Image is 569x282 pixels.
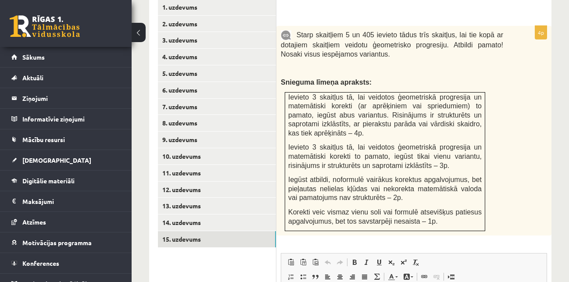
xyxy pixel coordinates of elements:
span: Mācību resursi [22,136,65,143]
a: Undo (Ctrl+Z) [322,257,334,268]
a: Remove Format [410,257,422,268]
a: 11. uzdevums [158,165,276,181]
a: 2. uzdevums [158,16,276,32]
span: Ievieto 3 skaitļus tā, lai veidotos ģeometriskā progresija un matemātiski korekti (ar aprēķiniem ... [288,93,482,137]
a: 13. uzdevums [158,198,276,214]
a: 10. uzdevums [158,148,276,164]
a: 3. uzdevums [158,32,276,48]
a: Paste from Word [309,257,322,268]
a: Digitālie materiāli [11,171,121,191]
a: Redo (Ctrl+Y) [334,257,346,268]
a: Paste as plain text (Ctrl+Shift+V) [297,257,309,268]
a: Atzīmes [11,212,121,232]
a: 12. uzdevums [158,182,276,198]
a: 15. uzdevums [158,231,276,247]
a: Konferences [11,253,121,273]
a: 6. uzdevums [158,82,276,98]
span: Aktuāli [22,74,43,82]
img: 9k= [281,30,291,40]
a: 4. uzdevums [158,49,276,65]
a: Rīgas 1. Tālmācības vidusskola [10,15,80,37]
a: Ziņojumi [11,88,121,108]
span: Motivācijas programma [22,239,92,246]
a: Mācību resursi [11,129,121,150]
span: Ievieto 3 skaitļus tā, lai veidotos ģeometriskā progresija un matemātiski korekti to pamato, iegū... [288,143,482,169]
span: Atzīmes [22,218,46,226]
span: [DEMOGRAPHIC_DATA] [22,156,91,164]
a: 5. uzdevums [158,65,276,82]
span: Sākums [22,53,45,61]
a: 8. uzdevums [158,115,276,131]
a: Sākums [11,47,121,67]
span: Snieguma līmeņa apraksts: [281,79,372,86]
span: Konferences [22,259,59,267]
a: 9. uzdevums [158,132,276,148]
a: Bold (Ctrl+B) [348,257,361,268]
a: Informatīvie ziņojumi [11,109,121,129]
a: Motivācijas programma [11,232,121,253]
span: Digitālie materiāli [22,177,75,185]
a: Underline (Ctrl+U) [373,257,385,268]
img: Balts.png [285,11,288,15]
p: 4p [535,25,547,39]
a: [DEMOGRAPHIC_DATA] [11,150,121,170]
a: Italic (Ctrl+I) [361,257,373,268]
span: Korekti veic vismaz vienu soli vai formulē atsevišķus patiesus apgalvojumus, bet tos savstarpēji ... [288,208,482,225]
a: Superscript [397,257,410,268]
legend: Informatīvie ziņojumi [22,109,121,129]
a: 14. uzdevums [158,214,276,231]
a: 7. uzdevums [158,99,276,115]
a: Aktuāli [11,68,121,88]
span: Iegūst atbildi, noformulē vairākus korektus apgalvojumus, bet pieļautas nelielas kļūdas vai nekor... [288,176,482,201]
a: Maksājumi [11,191,121,211]
span: Starp skaitļiem 5 un 405 ievieto tādus trīs skaitļus, lai tie kopā ar dotajiem skaitļiem veidotu ... [281,31,503,58]
legend: Maksājumi [22,191,121,211]
body: Editor, wiswyg-editor-user-answer-47024926346280 [9,9,257,18]
legend: Ziņojumi [22,88,121,108]
a: Paste (Ctrl+V) [285,257,297,268]
a: Subscript [385,257,397,268]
